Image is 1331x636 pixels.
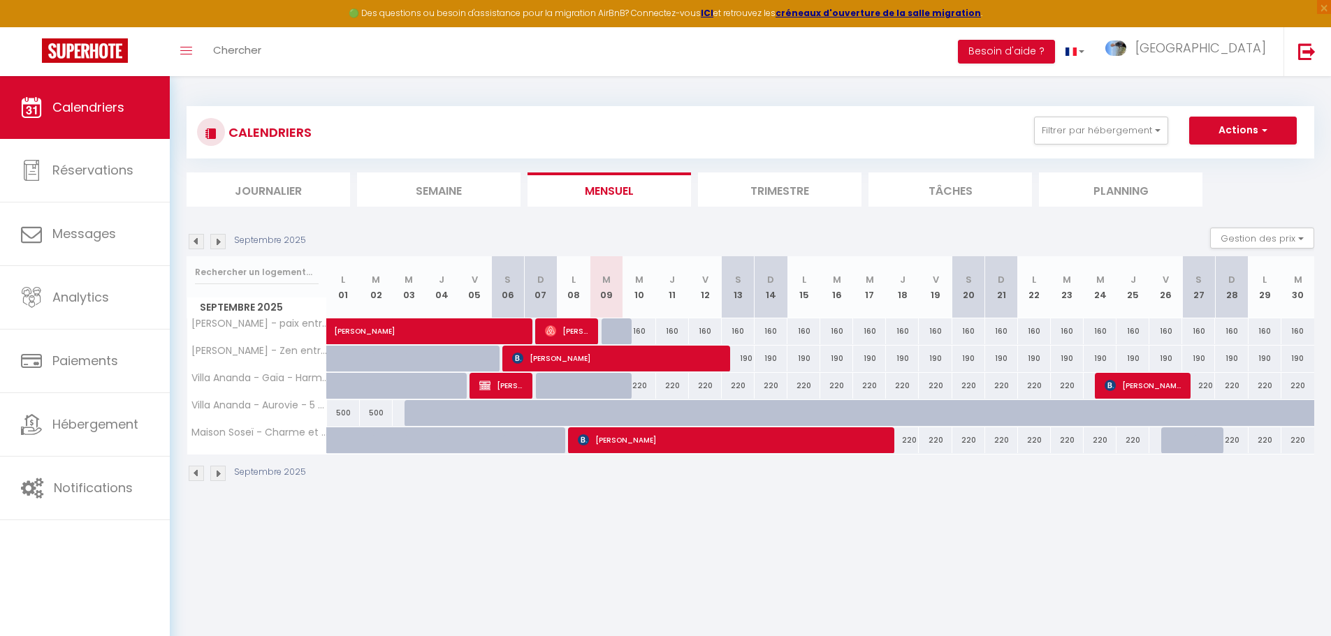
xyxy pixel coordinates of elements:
[886,427,919,453] div: 220
[952,256,985,318] th: 20
[787,256,820,318] th: 15
[360,400,393,426] div: 500
[919,373,952,399] div: 220
[900,273,905,286] abbr: J
[702,273,708,286] abbr: V
[998,273,1005,286] abbr: D
[52,415,138,433] span: Hébergement
[1298,43,1316,60] img: logout
[1034,117,1168,145] button: Filtrer par hébergement
[187,172,350,207] li: Journalier
[1063,273,1071,286] abbr: M
[787,346,820,371] div: 190
[42,38,128,63] img: Super Booking
[1215,427,1248,453] div: 220
[776,7,981,19] a: créneaux d'ouverture de la salle migration
[1281,373,1314,399] div: 220
[327,400,360,426] div: 500
[11,6,53,47] button: Ouvrir le widget de chat LiveChat
[1084,346,1117,371] div: 190
[1149,318,1182,344] div: 160
[689,373,722,399] div: 220
[802,273,806,286] abbr: L
[820,346,853,371] div: 190
[52,288,109,306] span: Analytics
[820,318,853,344] div: 160
[623,318,655,344] div: 160
[623,373,655,399] div: 220
[1182,346,1215,371] div: 190
[853,346,886,371] div: 190
[1215,256,1248,318] th: 28
[472,273,478,286] abbr: V
[966,273,972,286] abbr: S
[1051,256,1084,318] th: 23
[656,373,689,399] div: 220
[1249,256,1281,318] th: 29
[1051,427,1084,453] div: 220
[1182,318,1215,344] div: 160
[1281,346,1314,371] div: 190
[1210,228,1314,249] button: Gestion des prix
[919,256,952,318] th: 19
[528,172,691,207] li: Mensuel
[524,256,557,318] th: 07
[213,43,261,57] span: Chercher
[1281,256,1314,318] th: 30
[833,273,841,286] abbr: M
[1294,273,1302,286] abbr: M
[52,161,133,179] span: Réservations
[1084,427,1117,453] div: 220
[1018,427,1051,453] div: 220
[952,427,985,453] div: 220
[689,256,722,318] th: 12
[868,172,1032,207] li: Tâches
[853,318,886,344] div: 160
[1032,273,1036,286] abbr: L
[234,466,306,479] p: Septembre 2025
[1039,172,1202,207] li: Planning
[735,273,741,286] abbr: S
[491,256,524,318] th: 06
[1117,318,1149,344] div: 160
[1018,318,1051,344] div: 160
[866,273,874,286] abbr: M
[952,373,985,399] div: 220
[189,318,329,329] span: [PERSON_NAME] - paix entre mer et étangs
[1281,318,1314,344] div: 160
[1051,318,1084,344] div: 160
[537,273,544,286] abbr: D
[701,7,713,19] strong: ICI
[1105,372,1181,399] span: [PERSON_NAME]
[635,273,643,286] abbr: M
[1215,346,1248,371] div: 190
[479,372,523,399] span: [PERSON_NAME]
[1117,256,1149,318] th: 25
[1182,256,1215,318] th: 27
[234,234,306,247] p: Septembre 2025
[512,345,720,371] span: [PERSON_NAME]
[1018,256,1051,318] th: 22
[755,373,787,399] div: 220
[602,273,611,286] abbr: M
[886,256,919,318] th: 18
[341,273,345,286] abbr: L
[919,346,952,371] div: 190
[1117,427,1149,453] div: 220
[919,427,952,453] div: 220
[958,40,1055,64] button: Besoin d'aide ?
[985,318,1018,344] div: 160
[327,256,360,318] th: 01
[755,318,787,344] div: 160
[187,297,326,318] span: Septembre 2025
[985,346,1018,371] div: 190
[952,346,985,371] div: 190
[755,256,787,318] th: 14
[572,273,576,286] abbr: L
[1105,40,1126,57] img: ...
[820,256,853,318] th: 16
[1215,318,1248,344] div: 160
[767,273,774,286] abbr: D
[545,318,589,344] span: [PERSON_NAME]
[1249,346,1281,371] div: 190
